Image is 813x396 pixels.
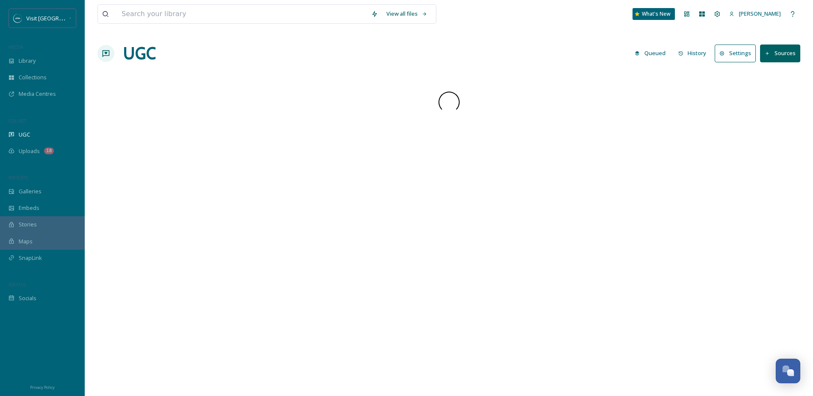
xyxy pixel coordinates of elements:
button: Queued [630,45,670,61]
span: MEDIA [8,44,23,50]
span: Socials [19,294,36,302]
span: Uploads [19,147,40,155]
a: What's New [633,8,675,20]
button: Settings [715,45,756,62]
button: Open Chat [776,359,800,383]
span: COLLECT [8,117,27,124]
span: Embeds [19,204,39,212]
div: 18 [44,148,54,154]
a: History [674,45,715,61]
a: [PERSON_NAME] [725,6,785,22]
span: [PERSON_NAME] [739,10,781,17]
img: SM%20Social%20Profile.png [14,14,22,22]
input: Search your library [117,5,367,23]
span: WIDGETS [8,174,28,181]
span: Media Centres [19,90,56,98]
span: Collections [19,73,47,81]
span: SnapLink [19,254,42,262]
span: Maps [19,237,33,245]
a: UGC [123,41,156,66]
a: Settings [715,45,760,62]
span: Galleries [19,187,42,195]
span: Visit [GEOGRAPHIC_DATA][US_STATE] [26,14,121,22]
span: Privacy Policy [30,385,55,390]
a: View all files [382,6,432,22]
button: History [674,45,711,61]
span: Library [19,57,36,65]
button: Sources [760,45,800,62]
a: Privacy Policy [30,382,55,392]
span: SOCIALS [8,281,25,287]
span: UGC [19,131,30,139]
span: Stories [19,220,37,229]
a: Queued [630,45,674,61]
